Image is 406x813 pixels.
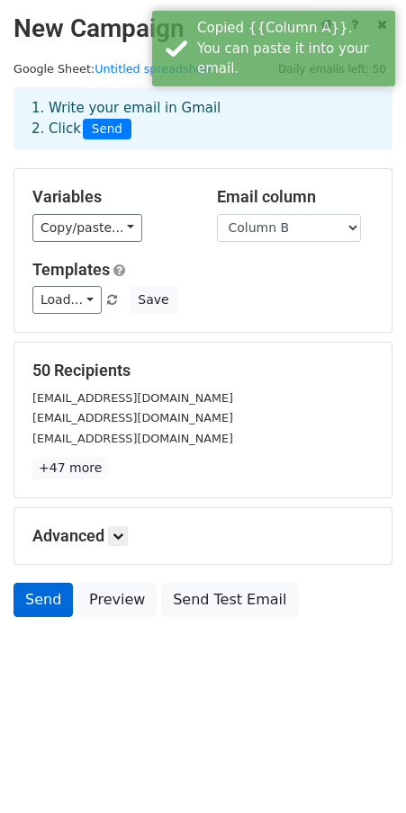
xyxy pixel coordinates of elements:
[32,526,374,546] h5: Advanced
[32,361,374,380] h5: 50 Recipients
[316,727,406,813] iframe: Chat Widget
[32,187,190,207] h5: Variables
[32,457,108,479] a: +47 more
[32,214,142,242] a: Copy/paste...
[18,98,388,139] div: 1. Write your email in Gmail 2. Click
[32,286,102,314] a: Load...
[130,286,176,314] button: Save
[77,583,157,617] a: Preview
[32,391,233,405] small: [EMAIL_ADDRESS][DOMAIN_NAME]
[95,62,214,76] a: Untitled spreadsheet
[83,119,131,140] span: Send
[14,62,215,76] small: Google Sheet:
[32,411,233,424] small: [EMAIL_ADDRESS][DOMAIN_NAME]
[14,583,73,617] a: Send
[161,583,298,617] a: Send Test Email
[32,260,110,279] a: Templates
[14,13,392,44] h2: New Campaign
[32,432,233,445] small: [EMAIL_ADDRESS][DOMAIN_NAME]
[197,18,388,79] div: Copied {{Column A}}. You can paste it into your email.
[217,187,374,207] h5: Email column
